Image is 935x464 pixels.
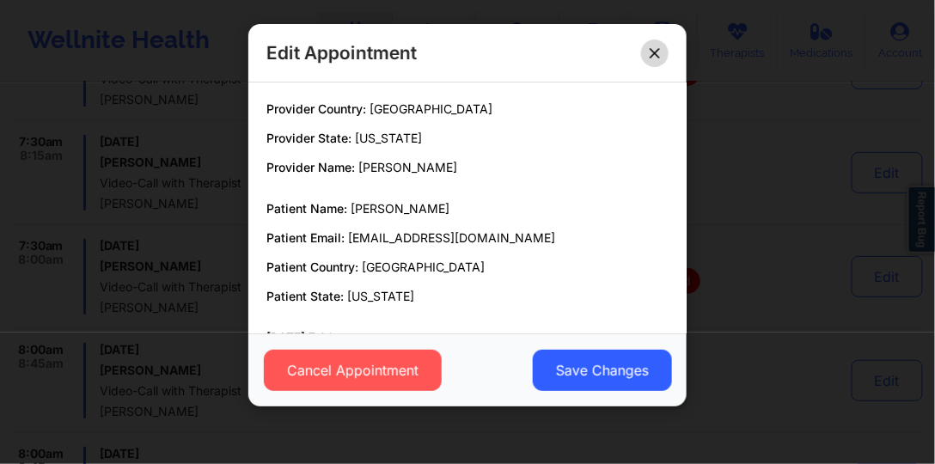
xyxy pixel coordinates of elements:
button: Cancel Appointment [264,350,442,391]
span: [EMAIL_ADDRESS][DOMAIN_NAME] [348,230,555,245]
span: [GEOGRAPHIC_DATA] [362,259,485,274]
p: Provider Country: [266,101,669,118]
p: [DATE] 7:30am [266,329,669,346]
span: [PERSON_NAME] [358,160,457,174]
span: [US_STATE] [347,289,414,303]
span: [PERSON_NAME] [351,201,449,216]
p: Patient Country: [266,259,669,276]
p: Patient Email: [266,229,669,247]
p: Patient Name: [266,200,669,217]
span: [US_STATE] [355,131,422,145]
p: Patient State: [266,288,669,305]
span: [GEOGRAPHIC_DATA] [370,101,492,116]
button: Save Changes [533,350,672,391]
h2: Edit Appointment [266,41,417,64]
p: Provider Name: [266,159,669,176]
p: Provider State: [266,130,669,147]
